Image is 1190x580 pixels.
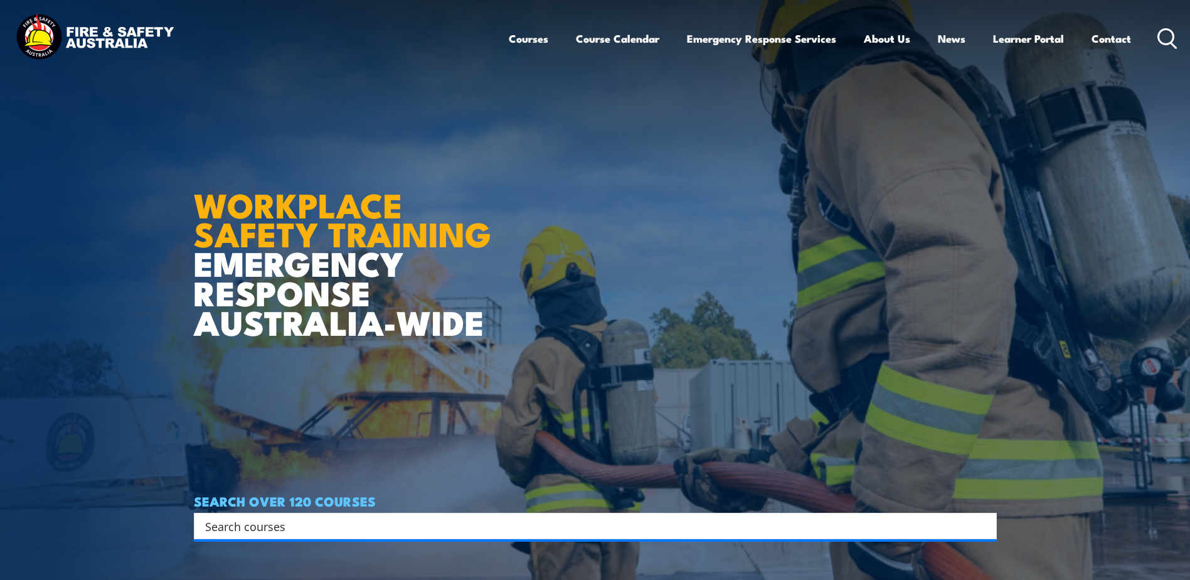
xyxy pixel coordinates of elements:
h1: EMERGENCY RESPONSE AUSTRALIA-WIDE [194,158,501,336]
a: Learner Portal [993,22,1064,55]
a: Emergency Response Services [687,22,836,55]
button: Search magnifier button [975,517,992,535]
input: Search input [205,517,969,535]
a: Courses [509,22,548,55]
form: Search form [208,517,972,535]
a: Contact [1092,22,1131,55]
a: News [938,22,965,55]
a: Course Calendar [576,22,659,55]
a: About Us [864,22,910,55]
h4: SEARCH OVER 120 COURSES [194,494,997,508]
strong: WORKPLACE SAFETY TRAINING [194,178,491,259]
